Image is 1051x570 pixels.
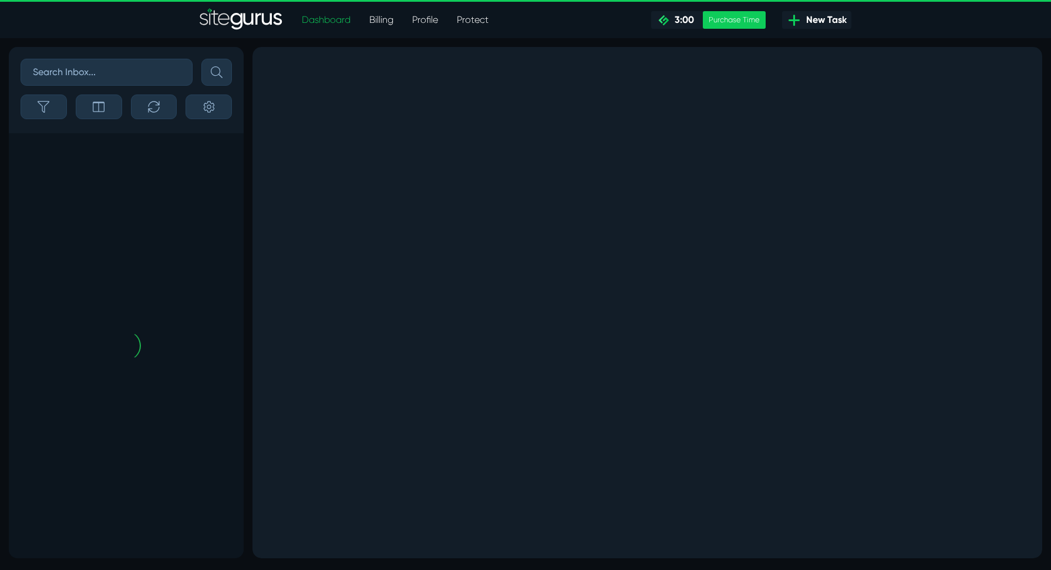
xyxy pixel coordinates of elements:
[403,8,447,32] a: Profile
[360,8,403,32] a: Billing
[21,59,193,86] input: Search Inbox...
[703,11,766,29] div: Purchase Time
[782,11,851,29] a: New Task
[200,8,283,32] a: SiteGurus
[292,8,360,32] a: Dashboard
[651,11,766,29] a: 3:00 Purchase Time
[447,8,498,32] a: Protect
[801,13,847,27] span: New Task
[200,8,283,32] img: Sitegurus Logo
[670,14,694,25] span: 3:00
